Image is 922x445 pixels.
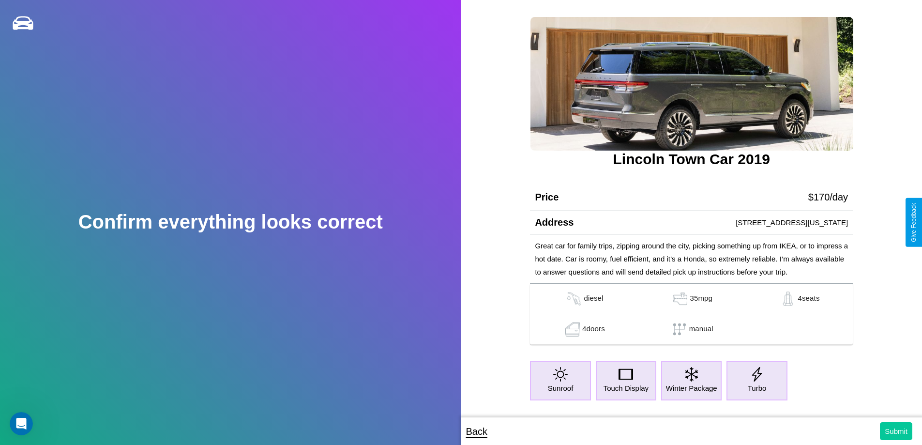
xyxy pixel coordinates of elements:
p: diesel [584,292,603,306]
img: gas [670,292,690,306]
div: Give Feedback [910,203,917,242]
p: Great car for family trips, zipping around the city, picking something up from IKEA, or to impres... [535,239,848,278]
p: 4 doors [582,322,605,337]
p: Turbo [748,382,767,395]
img: gas [564,292,584,306]
h4: Price [535,192,559,203]
p: manual [689,322,713,337]
p: 4 seats [798,292,819,306]
p: $ 170 /day [808,188,848,206]
p: Sunroof [548,382,574,395]
iframe: Intercom live chat [10,412,33,435]
button: Submit [880,422,912,440]
p: [STREET_ADDRESS][US_STATE] [736,216,848,229]
h2: Confirm everything looks correct [78,211,383,233]
h4: Address [535,217,574,228]
p: Back [466,423,487,440]
p: Winter Package [666,382,717,395]
p: 35 mpg [690,292,712,306]
img: gas [778,292,798,306]
h3: Lincoln Town Car 2019 [530,151,853,168]
table: simple table [530,284,853,345]
img: gas [563,322,582,337]
p: Touch Display [604,382,649,395]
